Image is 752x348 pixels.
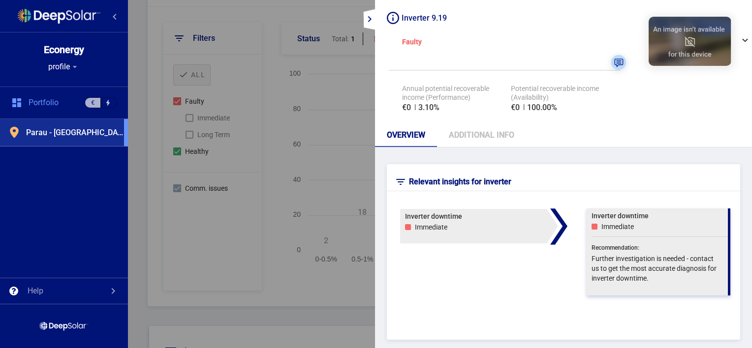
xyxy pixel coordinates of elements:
[402,102,411,114] div: €0
[358,207,367,217] tspan: 18
[402,102,511,114] div: |
[364,13,376,25] mat-icon: expand_more
[185,95,204,107] span: Faulty
[592,210,728,222] div: Inverter downtime
[109,11,121,23] mat-icon: chevron_left
[418,102,439,114] div: 3.10%
[107,285,119,297] mat-icon: chevron_right
[293,210,301,218] text: 20
[449,130,514,140] div: ADDITIONAL INFO
[601,222,634,232] div: Immediate
[48,62,70,72] span: profile
[409,176,511,188] div: Relevant insights for inverter
[527,102,557,114] div: 100.00%
[70,62,80,72] mat-icon: arrow_drop_down
[351,34,355,43] span: 1
[402,84,511,102] div: Annual potential recoverable income (Performance)
[26,128,124,138] span: Parau - Romania
[293,105,301,113] text: 80
[511,102,599,114] div: |
[315,255,337,263] text: 0-0.5%
[197,112,230,124] span: Immediate
[324,34,363,43] div: Total:
[511,102,520,114] div: €0
[85,97,101,108] div: €
[293,175,301,183] text: 40
[297,246,301,254] text: 0
[297,34,320,44] div: Status
[511,84,599,102] div: Potential recoverable income (Availability)
[387,130,425,140] div: OVERVIEW
[405,210,558,222] div: Inverter downtime
[402,12,447,24] div: Inverter 9.19
[44,45,84,55] div: Econergy
[185,145,209,157] span: Healthy
[592,254,719,283] div: Further investigation is needed - contact us to get the most accurate diagnosis for inverter down...
[29,98,59,108] span: Portfolio
[293,140,301,148] text: 60
[592,242,728,254] div: Recommendation:
[415,222,447,232] div: Immediate
[197,129,230,141] span: Long Term
[193,33,215,43] div: filters
[351,255,373,263] text: 0.5-1%
[402,36,422,48] div: Faulty
[28,286,43,296] div: Help
[185,182,228,194] span: Comm. issues
[649,17,731,66] img: Sungrow SG350HX
[289,69,301,77] text: 100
